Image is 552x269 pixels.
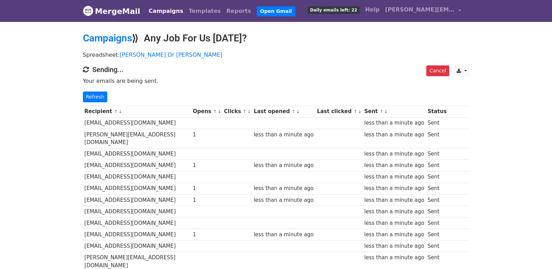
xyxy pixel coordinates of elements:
h4: Sending... [83,65,469,74]
td: [EMAIL_ADDRESS][DOMAIN_NAME] [83,160,191,171]
a: ↓ [218,109,221,114]
th: Status [426,106,448,117]
th: Last clicked [315,106,363,117]
th: Recipient [83,106,191,117]
th: Opens [191,106,223,117]
iframe: Chat Widget [517,236,552,269]
td: Sent [426,240,448,252]
a: ↓ [296,109,300,114]
td: [PERSON_NAME][EMAIL_ADDRESS][DOMAIN_NAME] [83,129,191,148]
a: ↑ [213,109,217,114]
a: Daily emails left: 22 [305,3,362,17]
div: less than a minute ago [364,196,424,204]
div: less than a minute ago [254,231,313,239]
a: Campaigns [83,32,132,44]
div: less than a minute ago [364,219,424,227]
div: 1 [193,131,220,139]
div: less than a minute ago [364,131,424,139]
td: Sent [426,217,448,229]
td: Sent [426,229,448,240]
div: less than a minute ago [364,208,424,216]
div: 1 [193,196,220,204]
div: less than a minute ago [364,184,424,192]
div: less than a minute ago [364,242,424,250]
a: ↓ [247,109,251,114]
td: [EMAIL_ADDRESS][DOMAIN_NAME] [83,240,191,252]
td: [EMAIL_ADDRESS][DOMAIN_NAME] [83,148,191,160]
a: MergeMail [83,4,140,18]
div: less than a minute ago [364,119,424,127]
td: Sent [426,129,448,148]
td: Sent [426,160,448,171]
h2: ⟫ Any Job For Us [DATE]? [83,32,469,44]
a: Reports [224,4,254,18]
a: Campaigns [146,4,186,18]
td: Sent [426,117,448,129]
td: Sent [426,183,448,194]
td: [EMAIL_ADDRESS][DOMAIN_NAME] [83,217,191,229]
div: less than a minute ago [364,173,424,181]
div: less than a minute ago [364,231,424,239]
a: ↑ [353,109,357,114]
p: Your emails are being sent. [83,77,469,85]
a: ↑ [291,109,295,114]
a: ↑ [380,109,383,114]
td: [EMAIL_ADDRESS][DOMAIN_NAME] [83,229,191,240]
td: Sent [426,206,448,217]
div: less than a minute ago [364,161,424,169]
div: less than a minute ago [254,131,313,139]
td: [EMAIL_ADDRESS][DOMAIN_NAME] [83,183,191,194]
a: Cancel [426,65,449,76]
a: ↑ [114,109,118,114]
a: [PERSON_NAME] Dr [PERSON_NAME] [120,52,223,58]
a: ↓ [384,109,388,114]
td: [EMAIL_ADDRESS][DOMAIN_NAME] [83,171,191,183]
div: 1 [193,231,220,239]
div: 1 [193,184,220,192]
span: Daily emails left: 22 [308,6,359,14]
th: Sent [363,106,426,117]
div: less than a minute ago [254,161,313,169]
td: Sent [426,148,448,160]
td: [EMAIL_ADDRESS][DOMAIN_NAME] [83,117,191,129]
th: Last opened [252,106,316,117]
a: Refresh [83,92,108,102]
a: ↓ [358,109,362,114]
a: Open Gmail [257,6,295,16]
div: less than a minute ago [364,254,424,262]
a: ↑ [243,109,247,114]
td: Sent [426,194,448,206]
td: Sent [426,171,448,183]
a: Templates [186,4,224,18]
th: Clicks [222,106,252,117]
a: Help [363,3,382,17]
td: [EMAIL_ADDRESS][DOMAIN_NAME] [83,206,191,217]
div: less than a minute ago [254,196,313,204]
img: MergeMail logo [83,6,93,16]
td: [EMAIL_ADDRESS][DOMAIN_NAME] [83,194,191,206]
div: 1 [193,161,220,169]
a: [PERSON_NAME][EMAIL_ADDRESS][DOMAIN_NAME] [382,3,464,19]
span: [PERSON_NAME][EMAIL_ADDRESS][DOMAIN_NAME] [385,6,455,14]
div: less than a minute ago [254,184,313,192]
div: less than a minute ago [364,150,424,158]
p: Spreadsheet: [83,51,469,58]
a: ↓ [118,109,122,114]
